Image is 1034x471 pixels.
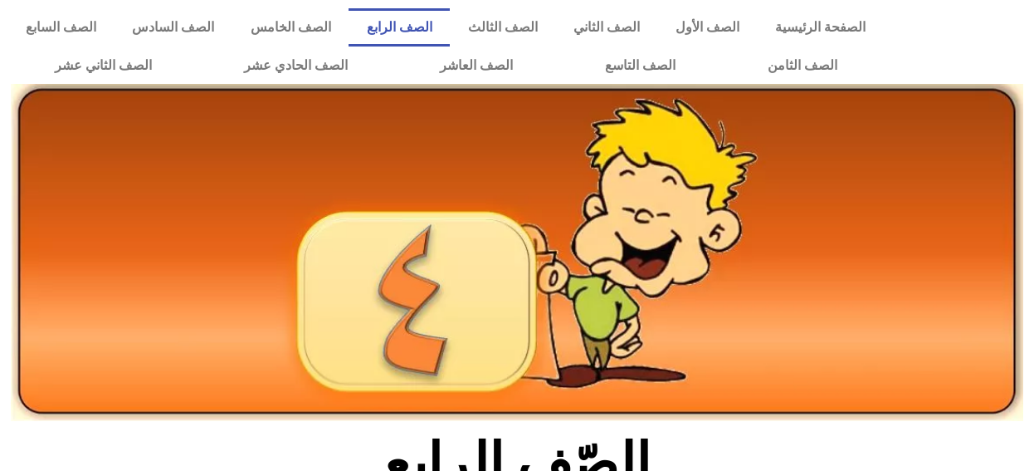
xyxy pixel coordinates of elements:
[450,8,555,47] a: الصف الثالث
[558,47,721,85] a: الصف التاسع
[8,8,115,47] a: الصف السابع
[232,8,349,47] a: الصف الخامس
[198,47,393,85] a: الصف الحادي عشر
[757,8,883,47] a: الصفحة الرئيسية
[349,8,450,47] a: الصف الرابع
[393,47,558,85] a: الصف العاشر
[657,8,757,47] a: الصف الأول
[115,8,232,47] a: الصف السادس
[555,8,657,47] a: الصف الثاني
[721,47,883,85] a: الصف الثامن
[8,47,198,85] a: الصف الثاني عشر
